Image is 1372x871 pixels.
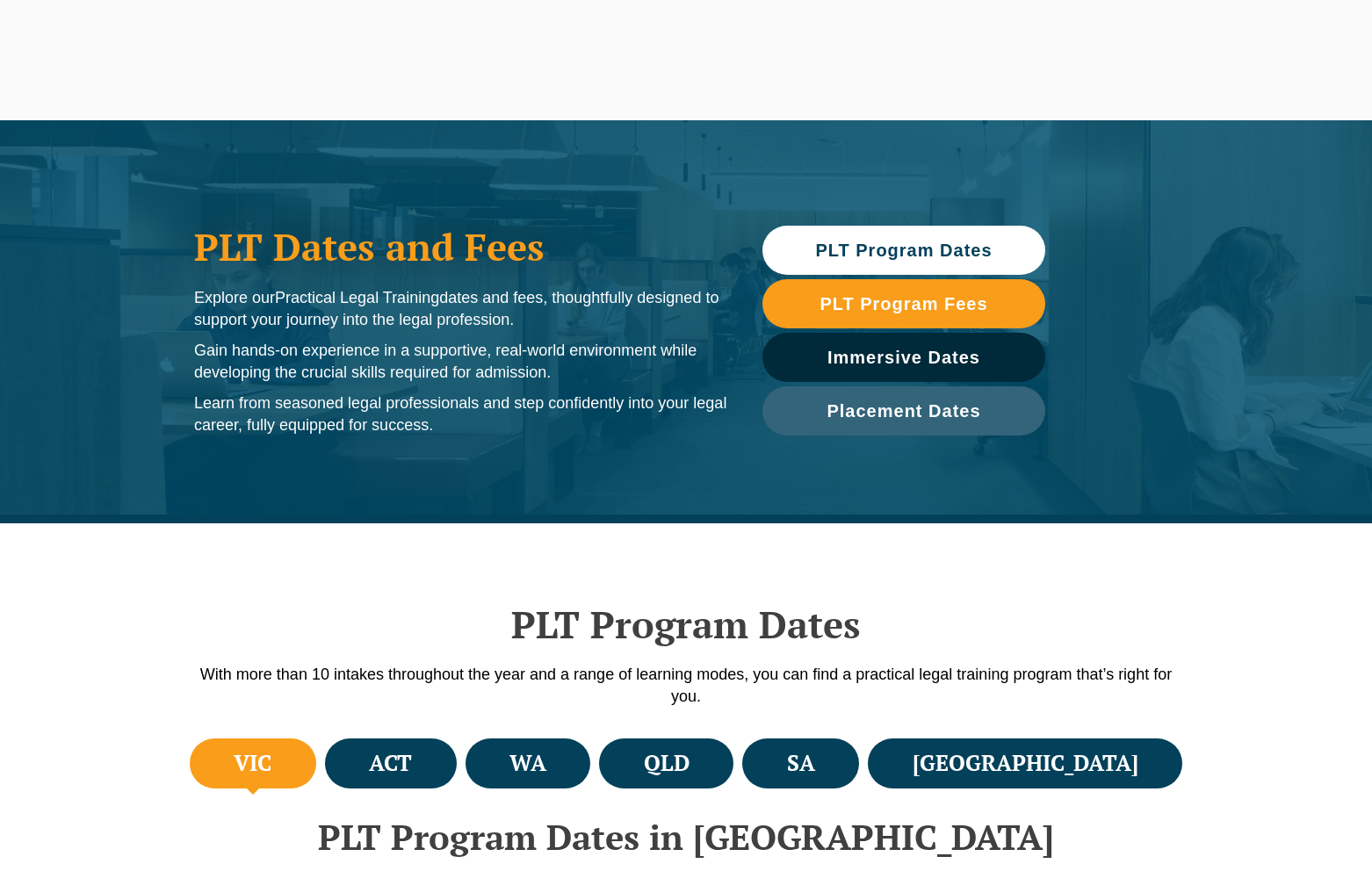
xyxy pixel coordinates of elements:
[815,241,992,259] span: PLT Program Dates
[194,225,727,269] h1: PLT Dates and Fees
[369,749,412,778] h4: ACT
[275,289,439,306] span: Practical Legal Training
[194,340,727,384] p: Gain hands-on experience in a supportive, real-world environment while developing the crucial ski...
[762,279,1045,328] a: PLT Program Fees
[820,295,987,313] span: PLT Program Fees
[827,402,980,420] span: Placement Dates
[194,287,727,331] p: Explore our dates and fees, thoughtfully designed to support your journey into the legal profession.
[234,749,271,778] h4: VIC
[762,386,1045,435] a: Placement Dates
[787,749,815,778] h4: SA
[185,664,1187,708] p: With more than 10 intakes throughout the year and a range of learning modes, you can find a pract...
[827,349,980,366] span: Immersive Dates
[762,226,1045,275] a: PLT Program Dates
[185,817,1187,856] h2: PLT Program Dates in [GEOGRAPHIC_DATA]
[194,392,727,436] p: Learn from seasoned legal professionals and step confidently into your legal career, fully equipp...
[913,749,1138,778] h4: [GEOGRAPHIC_DATA]
[509,749,546,778] h4: WA
[762,333,1045,382] a: Immersive Dates
[644,749,690,778] h4: QLD
[185,602,1187,646] h2: PLT Program Dates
